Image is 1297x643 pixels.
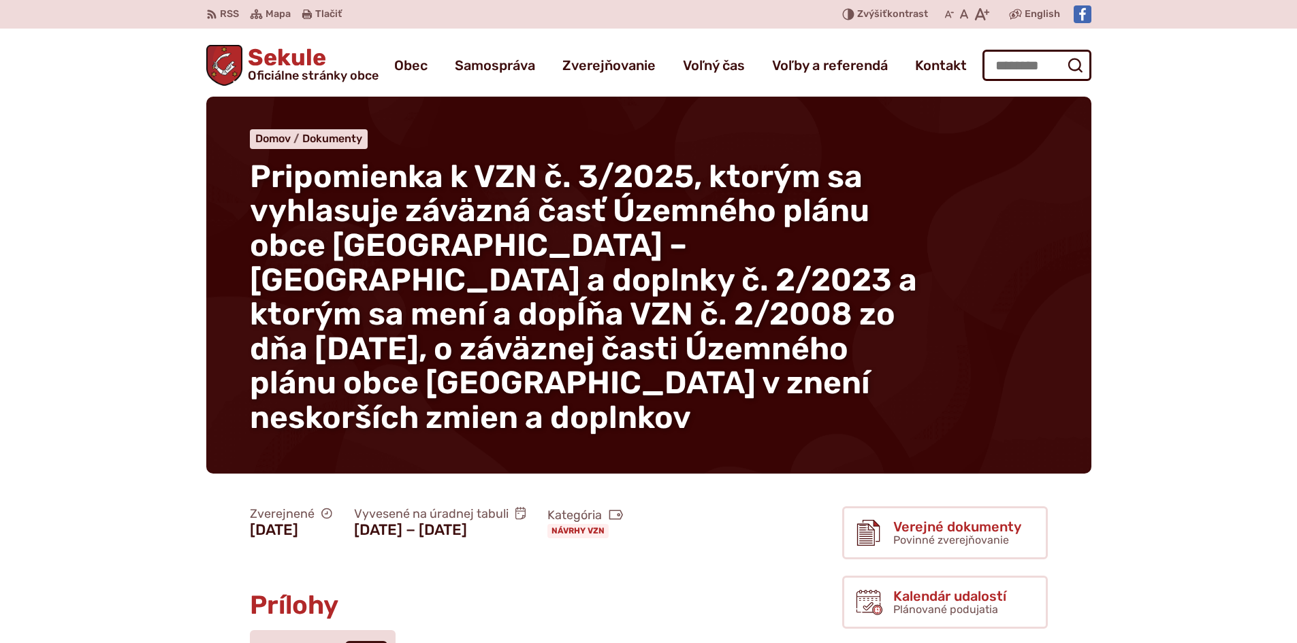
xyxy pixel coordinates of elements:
[455,46,535,84] a: Samospráva
[915,46,967,84] a: Kontakt
[547,508,624,523] span: Kategória
[250,158,917,436] span: Pripomienka k VZN č. 3/2025, ktorým sa vyhlasuje záväzná časť Územného plánu obce [GEOGRAPHIC_DAT...
[842,576,1048,629] a: Kalendár udalostí Plánované podujatia
[857,9,928,20] span: kontrast
[250,521,332,539] figcaption: [DATE]
[242,46,379,82] span: Sekule
[842,506,1048,559] a: Verejné dokumenty Povinné zverejňovanie
[250,506,332,522] span: Zverejnené
[1025,6,1060,22] span: English
[206,45,379,86] a: Logo Sekule, prejsť na domovskú stránku.
[683,46,745,84] a: Voľný čas
[354,506,526,522] span: Vyvesené na úradnej tabuli
[220,6,239,22] span: RSS
[857,8,887,20] span: Zvýšiť
[255,132,302,145] a: Domov
[893,533,1009,546] span: Povinné zverejňovanie
[772,46,888,84] a: Voľby a referendá
[354,521,526,539] figcaption: [DATE] − [DATE]
[562,46,656,84] a: Zverejňovanie
[394,46,428,84] a: Obec
[893,603,998,616] span: Plánované podujatia
[255,132,291,145] span: Domov
[250,591,733,620] h2: Prílohy
[1022,6,1063,22] a: English
[266,6,291,22] span: Mapa
[893,519,1021,534] span: Verejné dokumenty
[315,9,342,20] span: Tlačiť
[302,132,362,145] a: Dokumenty
[248,69,379,82] span: Oficiálne stránky obce
[206,45,243,86] img: Prejsť na domovskú stránku
[1074,5,1091,23] img: Prejsť na Facebook stránku
[547,524,609,538] a: Návrhy VZN
[893,589,1006,604] span: Kalendár udalostí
